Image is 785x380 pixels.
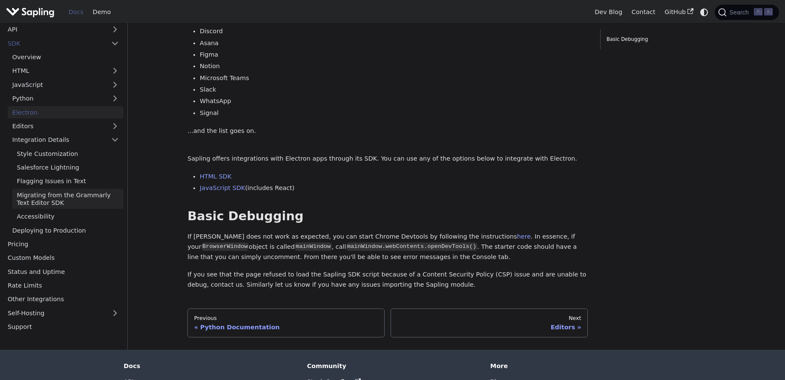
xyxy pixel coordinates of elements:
[200,61,588,72] li: Notion
[12,210,124,223] a: Accessibility
[200,50,588,60] li: Figma
[194,323,378,331] div: Python Documentation
[660,6,698,19] a: GitHub
[12,161,124,174] a: Salesforce Lightning
[715,5,779,20] button: Search (Command+K)
[754,8,762,16] kbd: ⌘
[201,242,249,251] code: BrowserWindow
[187,232,588,262] p: If [PERSON_NAME] does not work as expected, you can start Chrome Devtools by following the instru...
[3,23,106,36] a: API
[8,65,124,77] a: HTML
[88,6,115,19] a: Demo
[124,362,295,370] div: Docs
[3,265,124,278] a: Status and Uptime
[8,92,124,105] a: Python
[12,147,124,160] a: Style Customization
[187,270,588,290] p: If you see that the page refused to load the Sapling SDK script because of a Content Security Pol...
[3,238,124,250] a: Pricing
[8,120,106,132] a: Editors
[200,183,588,193] li: (includes React)
[12,175,124,187] a: Flagging Issues in Text
[187,126,588,136] p: ...and the list goes on.
[8,106,124,118] a: Electron
[200,184,245,191] a: JavaScript SDK
[490,362,661,370] div: More
[295,242,332,251] code: mainWindow
[627,6,660,19] a: Contact
[200,38,588,49] li: Asana
[187,154,588,164] p: Sapling offers integrations with Electron apps through its SDK. You can use any of the options be...
[346,242,477,251] code: mainWindow.webContents.openDevTools()
[8,224,124,236] a: Deploying to Production
[307,362,478,370] div: Community
[8,134,124,146] a: Integration Details
[187,209,588,224] h2: Basic Debugging
[3,321,124,333] a: Support
[6,6,58,18] a: Sapling.ai
[106,37,124,49] button: Collapse sidebar category 'SDK'
[727,9,754,16] span: Search
[106,23,124,36] button: Expand sidebar category 'API'
[6,6,55,18] img: Sapling.ai
[3,252,124,264] a: Custom Models
[391,308,588,337] a: NextEditors
[187,308,588,337] nav: Docs pages
[187,308,385,337] a: PreviousPython Documentation
[200,96,588,107] li: WhatsApp
[590,6,627,19] a: Dev Blog
[194,315,378,322] div: Previous
[698,6,710,18] button: Switch between dark and light mode (currently system mode)
[200,173,231,180] a: HTML SDK
[607,35,722,43] a: Basic Debugging
[200,26,588,37] li: Discord
[3,307,124,319] a: Self-Hosting
[3,293,124,305] a: Other Integrations
[8,51,124,63] a: Overview
[64,6,88,19] a: Docs
[3,37,106,49] a: SDK
[200,73,588,83] li: Microsoft Teams
[200,85,588,95] li: Slack
[764,8,773,16] kbd: K
[397,323,581,331] div: Editors
[3,279,124,292] a: Rate Limits
[200,108,588,118] li: Signal
[12,189,124,209] a: Migrating from the Grammarly Text Editor SDK
[397,315,581,322] div: Next
[517,233,531,240] a: here
[106,120,124,132] button: Expand sidebar category 'Editors'
[8,78,124,91] a: JavaScript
